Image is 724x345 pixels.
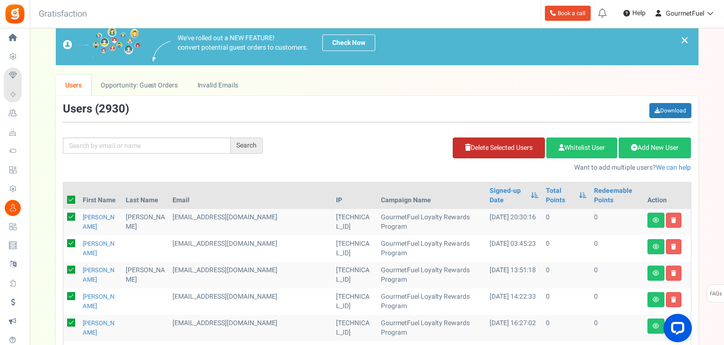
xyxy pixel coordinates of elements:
td: 0 [542,288,590,315]
th: First Name [79,182,122,209]
i: View details [653,217,659,223]
img: images [63,27,141,58]
a: [PERSON_NAME] [83,319,114,337]
span: 2930 [99,101,125,117]
td: 0 [590,235,644,262]
a: Invalid Emails [188,75,248,96]
td: [EMAIL_ADDRESS][DOMAIN_NAME] [169,315,332,341]
img: images [153,41,171,61]
a: Check Now [322,34,375,51]
i: Delete user [671,270,676,276]
input: Search by email or name [63,138,231,154]
span: FAQs [709,285,722,303]
a: Delete Selected Users [453,138,545,158]
span: GourmetFuel [666,9,704,18]
td: [PERSON_NAME] [122,209,169,235]
td: [DATE] 13:51:18 [486,262,542,288]
a: Help [620,6,649,21]
td: 0 [590,262,644,288]
h3: Gratisfaction [28,5,97,24]
i: View details [653,323,659,329]
a: Book a call [545,6,591,21]
td: [DATE] 20:30:16 [486,209,542,235]
i: View details [653,244,659,250]
th: Campaign Name [377,182,486,209]
td: [EMAIL_ADDRESS][DOMAIN_NAME] [169,235,332,262]
th: Action [644,182,691,209]
th: Email [169,182,332,209]
td: GourmetFuel Loyalty Rewards Program [377,315,486,341]
td: 0 [590,288,644,315]
p: Want to add multiple users? [277,163,691,172]
a: Download [649,103,691,118]
a: [PERSON_NAME] [83,292,114,310]
a: Signed-up Date [490,186,526,205]
a: Redeemable Points [594,186,640,205]
td: [DATE] 03:45:23 [486,235,542,262]
td: [DATE] 16:27:02 [486,315,542,341]
a: Opportunity: Guest Orders [91,75,187,96]
td: [EMAIL_ADDRESS][DOMAIN_NAME] [169,288,332,315]
td: 0 [590,315,644,341]
p: We've rolled out a NEW FEATURE! convert potential guest orders to customers. [178,34,308,52]
i: Delete user [671,297,676,302]
td: [EMAIL_ADDRESS][DOMAIN_NAME] [169,262,332,288]
td: GourmetFuel Loyalty Rewards Program [377,288,486,315]
th: IP [332,182,377,209]
th: Last Name [122,182,169,209]
td: GourmetFuel Loyalty Rewards Program [377,209,486,235]
td: [EMAIL_ADDRESS][DOMAIN_NAME] [169,209,332,235]
a: × [681,34,689,46]
i: View details [653,270,659,276]
a: [PERSON_NAME] [83,239,114,258]
td: [TECHNICAL_ID] [332,315,377,341]
td: 0 [542,315,590,341]
a: Users [56,75,92,96]
i: Delete user [671,244,676,250]
a: [PERSON_NAME] [83,266,114,284]
td: [PERSON_NAME] [122,262,169,288]
td: [DATE] 14:22:33 [486,288,542,315]
a: [PERSON_NAME] [83,213,114,231]
img: Gratisfaction [4,3,26,25]
td: GourmetFuel Loyalty Rewards Program [377,262,486,288]
a: We can help [656,163,691,172]
td: 0 [590,209,644,235]
td: 0 [542,209,590,235]
span: Help [630,9,646,18]
i: Delete user [671,217,676,223]
a: Whitelist User [546,138,617,158]
td: 0 [542,235,590,262]
td: 0 [542,262,590,288]
td: [TECHNICAL_ID] [332,262,377,288]
td: GourmetFuel Loyalty Rewards Program [377,235,486,262]
a: Add New User [619,138,691,158]
td: [TECHNICAL_ID] [332,209,377,235]
i: View details [653,297,659,302]
td: [TECHNICAL_ID] [332,288,377,315]
td: [TECHNICAL_ID] [332,235,377,262]
h3: Users ( ) [63,103,129,115]
a: Total Points [546,186,574,205]
div: Search [231,138,263,154]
